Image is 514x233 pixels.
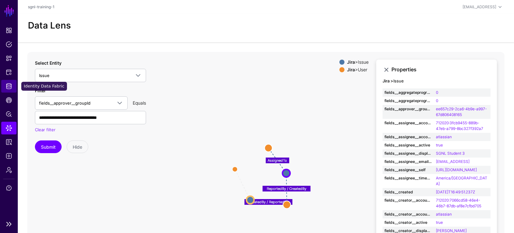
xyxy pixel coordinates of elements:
strong: Jira [347,67,355,72]
span: Logs [6,153,12,159]
a: 0 [436,98,438,103]
span: Data Lens [6,125,12,131]
strong: fields__assignee__timeZone [384,175,432,181]
span: Protected Systems [6,69,12,75]
a: SGNL [4,4,15,18]
div: > Issue [346,60,370,65]
a: sgnl-training-1 [28,4,55,9]
strong: fields__assignee__active [384,142,432,148]
strong: fields__creator__accountId [384,197,432,203]
a: Identity Data Fabric [1,80,17,93]
a: ee657c29-2ca6-4b9e-a997-67d806408165 [436,107,487,117]
text: AssignedTo [268,158,287,162]
span: Policies [6,41,12,48]
a: true [436,143,443,147]
span: Admin [6,167,12,173]
span: Policy Lens [6,111,12,117]
strong: Jira [347,59,355,65]
a: 712020:3fcb9455-889b-47eb-a799-8bc327f392a7 [436,120,483,131]
strong: fields__assignee__emailAddress [384,159,432,165]
strong: fields__aggregateprogress__progress [384,90,432,95]
a: atlassian [436,134,452,139]
strong: fields__assignee__accountType [384,134,432,140]
text: ReportedBy / CreatedBy [267,186,306,191]
h4: Issue [383,79,491,84]
a: CAEP Hub [1,94,17,107]
a: Clear filter [35,127,56,132]
div: Equals [130,100,149,106]
div: Identity Data Fabric [21,82,67,91]
button: Submit [35,140,62,153]
text: CreatedBy / ReportedBy [249,200,288,204]
strong: fields__creator__active [384,220,432,225]
a: true [436,220,443,225]
h3: Properties [391,67,491,73]
a: [URL][DOMAIN_NAME] [436,167,477,172]
span: Support [6,185,12,191]
span: Issue [39,73,50,78]
strong: fields__assignee__self [384,167,432,173]
a: Data Lens [1,122,17,134]
a: [PERSON_NAME] [436,228,467,233]
span: CAEP Hub [6,97,12,103]
strong: fields__aggregateprogress__total [384,98,432,104]
span: Snippets [6,55,12,61]
a: [DATE]T16:49:51.237Z [436,190,475,194]
a: [EMAIL_ADDRESS] [436,159,470,164]
a: Admin [1,164,17,176]
a: Logs [1,150,17,162]
a: America/[GEOGRAPHIC_DATA] [436,176,487,186]
a: 0 [436,90,438,95]
strong: fields__approver__groupId [384,106,432,112]
strong: Jira > [383,78,393,83]
span: Dashboard [6,27,12,34]
a: Snippets [1,52,17,65]
a: atlassian [436,212,452,217]
a: Protected Systems [1,66,17,79]
strong: fields__creator__accountType [384,211,432,217]
div: > User [346,67,370,72]
a: 712020:7066cd58-46e4-46b7-87db-af8e7cfbd705 [436,198,481,208]
strong: fields__assignee__displayName [384,151,432,156]
a: Policy Lens [1,108,17,120]
strong: fields__assignee__accountId [384,120,432,126]
a: Access Reporting [1,136,17,148]
strong: fields__created [384,189,432,195]
a: SGNL Student 3 [436,151,465,156]
span: Access Reporting [6,139,12,145]
div: [EMAIL_ADDRESS] [463,4,496,10]
span: Identity Data Fabric [6,83,12,89]
a: Policies [1,38,17,51]
button: Hide [67,140,88,153]
span: fields__approver__groupId [39,100,90,106]
a: Dashboard [1,24,17,37]
h2: Data Lens [28,20,71,31]
label: Select Entity [35,60,62,66]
